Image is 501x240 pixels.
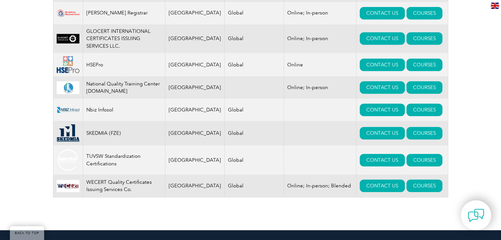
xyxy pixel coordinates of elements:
td: [GEOGRAPHIC_DATA] [165,175,225,197]
a: CONTACT US [360,32,405,45]
td: [GEOGRAPHIC_DATA] [165,2,225,24]
img: 17b06828-a505-ea11-a811-000d3a79722d-logo.png [57,7,79,19]
td: TUVSW Standardization Certifications [83,145,165,175]
img: a6c54987-dab0-ea11-a812-000d3ae11abd-logo.png [57,34,79,43]
td: Online; In-person [284,76,356,99]
img: contact-chat.png [468,207,484,224]
td: Online; In-person; Blended [284,175,356,197]
a: COURSES [406,59,442,71]
td: Global [225,121,284,145]
td: Online; In-person [284,2,356,24]
a: CONTACT US [360,154,405,166]
td: [GEOGRAPHIC_DATA] [165,24,225,53]
td: Global [225,53,284,76]
td: Global [225,145,284,175]
td: [PERSON_NAME] Registrar [83,2,165,24]
a: COURSES [406,180,442,192]
a: CONTACT US [360,7,405,19]
a: COURSES [406,32,442,45]
img: d69d0c6f-1d63-ea11-a811-000d3a79722d-logo.png [57,149,79,171]
td: SKEDMIA (FZE) [83,121,165,145]
td: Global [225,24,284,53]
td: GLOCERT INTERNATIONAL CERTIFICATES ISSUING SERVICES LLC. [83,24,165,53]
td: [GEOGRAPHIC_DATA] [165,76,225,99]
img: fcd54e26-7b0f-ee11-8f6d-000d3ae1a22b-logo.jpg [57,180,79,192]
td: Online [284,53,356,76]
img: en [491,3,499,9]
td: National Quality Training Center [DOMAIN_NAME] [83,76,165,99]
td: Global [225,99,284,121]
a: COURSES [406,7,442,19]
img: 1455c067-b486-ed11-81ac-0022481565fd-logo.png [57,124,79,142]
td: Global [225,175,284,197]
a: BACK TO TOP [10,226,44,240]
td: [GEOGRAPHIC_DATA] [165,99,225,121]
td: [GEOGRAPHIC_DATA] [165,145,225,175]
a: COURSES [406,127,442,139]
a: CONTACT US [360,104,405,116]
a: CONTACT US [360,59,405,71]
a: CONTACT US [360,127,405,139]
a: COURSES [406,81,442,94]
td: Global [225,2,284,24]
td: WECERT Quality Certificates Issuing Services Co. [83,175,165,197]
a: COURSES [406,104,442,116]
a: CONTACT US [360,81,405,94]
td: [GEOGRAPHIC_DATA] [165,53,225,76]
img: f6e75cc3-d4c2-ea11-a812-000d3a79722d-logo.png [57,56,79,73]
img: 538e79cf-a5b0-ea11-a812-000d3ae11abd%20-logo.png [57,107,79,113]
td: HSEPro [83,53,165,76]
td: Nbiz Infosol [83,99,165,121]
td: Online; In-person [284,24,356,53]
a: COURSES [406,154,442,166]
td: [GEOGRAPHIC_DATA] [165,121,225,145]
a: CONTACT US [360,180,405,192]
img: 4ab7c282-124b-ee11-be6f-000d3ae1a86f-logo.png [57,81,79,94]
